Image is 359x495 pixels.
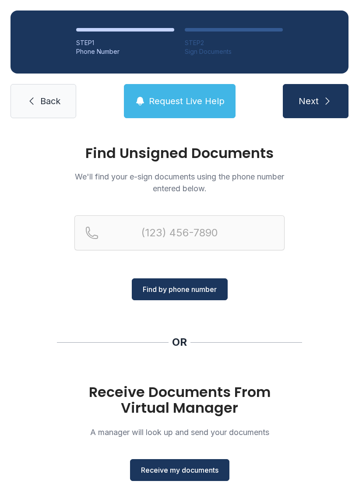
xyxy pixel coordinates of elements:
[185,39,283,47] div: STEP 2
[76,39,174,47] div: STEP 1
[172,335,187,349] div: OR
[299,95,319,107] span: Next
[40,95,60,107] span: Back
[74,426,285,438] p: A manager will look up and send your documents
[74,384,285,416] h1: Receive Documents From Virtual Manager
[149,95,225,107] span: Request Live Help
[143,284,217,295] span: Find by phone number
[76,47,174,56] div: Phone Number
[141,465,218,475] span: Receive my documents
[74,215,285,250] input: Reservation phone number
[74,146,285,160] h1: Find Unsigned Documents
[74,171,285,194] p: We'll find your e-sign documents using the phone number entered below.
[185,47,283,56] div: Sign Documents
